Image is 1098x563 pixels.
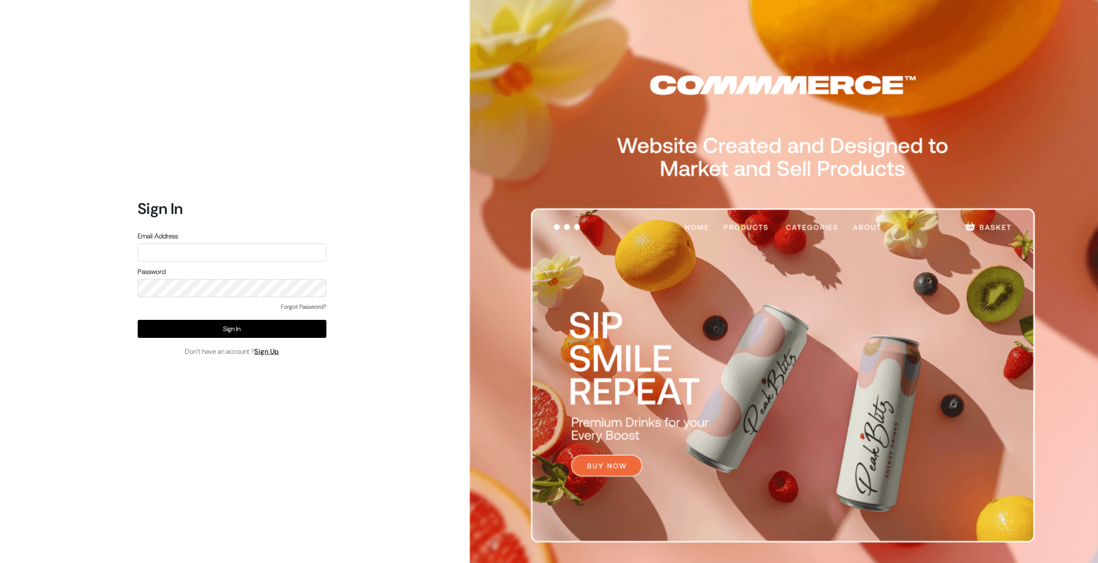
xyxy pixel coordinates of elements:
[138,199,326,218] h1: Sign In
[281,302,326,311] a: Forgot Password?
[138,320,326,338] button: Sign In
[185,346,279,357] span: Don’t have an account ?
[138,267,166,277] label: Password
[138,231,178,241] label: Email Address
[254,347,279,356] a: Sign Up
